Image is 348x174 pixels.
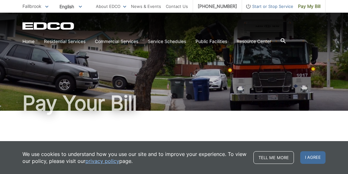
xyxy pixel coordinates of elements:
[237,38,271,45] a: Resource Center
[85,158,119,165] a: privacy policy
[96,3,126,10] a: About EDCO
[148,38,186,45] a: Service Schedules
[300,151,326,164] span: I agree
[22,3,41,9] span: Fallbrook
[22,93,326,113] h1: Pay Your Bill
[196,38,227,45] a: Public Facilities
[95,38,138,45] a: Commercial Services
[22,38,34,45] a: Home
[22,151,247,165] p: We use cookies to understand how you use our site and to improve your experience. To view our pol...
[55,1,87,12] span: English
[44,38,85,45] a: Residential Services
[131,3,161,10] a: News & Events
[22,22,75,30] a: EDCD logo. Return to the homepage.
[298,3,320,10] span: Pay My Bill
[253,151,294,164] a: Tell me more
[166,3,188,10] a: Contact Us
